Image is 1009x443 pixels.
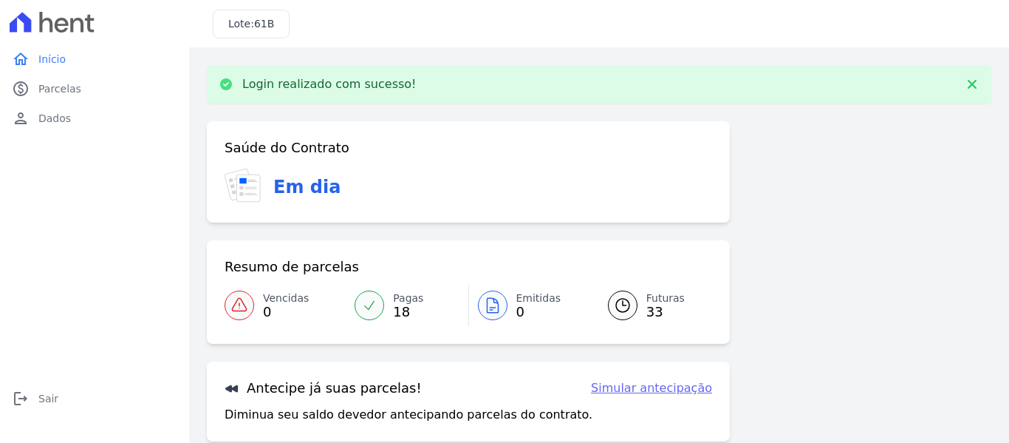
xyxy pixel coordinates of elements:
p: Login realizado com sucesso! [242,77,417,92]
h3: Lote: [228,16,274,32]
span: Início [38,52,66,67]
i: person [12,109,30,127]
i: logout [12,390,30,408]
a: Futuras 33 [590,285,712,326]
h3: Saúde do Contrato [225,139,349,157]
span: Emitidas [516,291,561,306]
span: Futuras [646,291,685,306]
span: Vencidas [263,291,309,306]
a: personDados [6,104,183,133]
h3: Antecipe já suas parcelas! [225,379,422,397]
a: logoutSair [6,384,183,413]
span: 33 [646,306,685,318]
a: paidParcelas [6,74,183,104]
p: Diminua seu saldo devedor antecipando parcelas do contrato. [225,406,592,424]
a: homeInício [6,44,183,74]
a: Pagas 18 [346,285,468,326]
a: Simular antecipação [591,379,712,397]
h3: Resumo de parcelas [225,258,359,276]
span: Sair [38,391,58,406]
span: Pagas [393,291,423,306]
span: 0 [263,306,309,318]
a: Emitidas 0 [469,285,590,326]
span: 18 [393,306,423,318]
span: Parcelas [38,81,81,96]
a: Vencidas 0 [225,285,346,326]
span: Dados [38,111,71,126]
i: paid [12,80,30,98]
span: 0 [516,306,561,318]
h3: Em dia [273,174,341,200]
span: 61B [254,18,274,30]
i: home [12,50,30,68]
